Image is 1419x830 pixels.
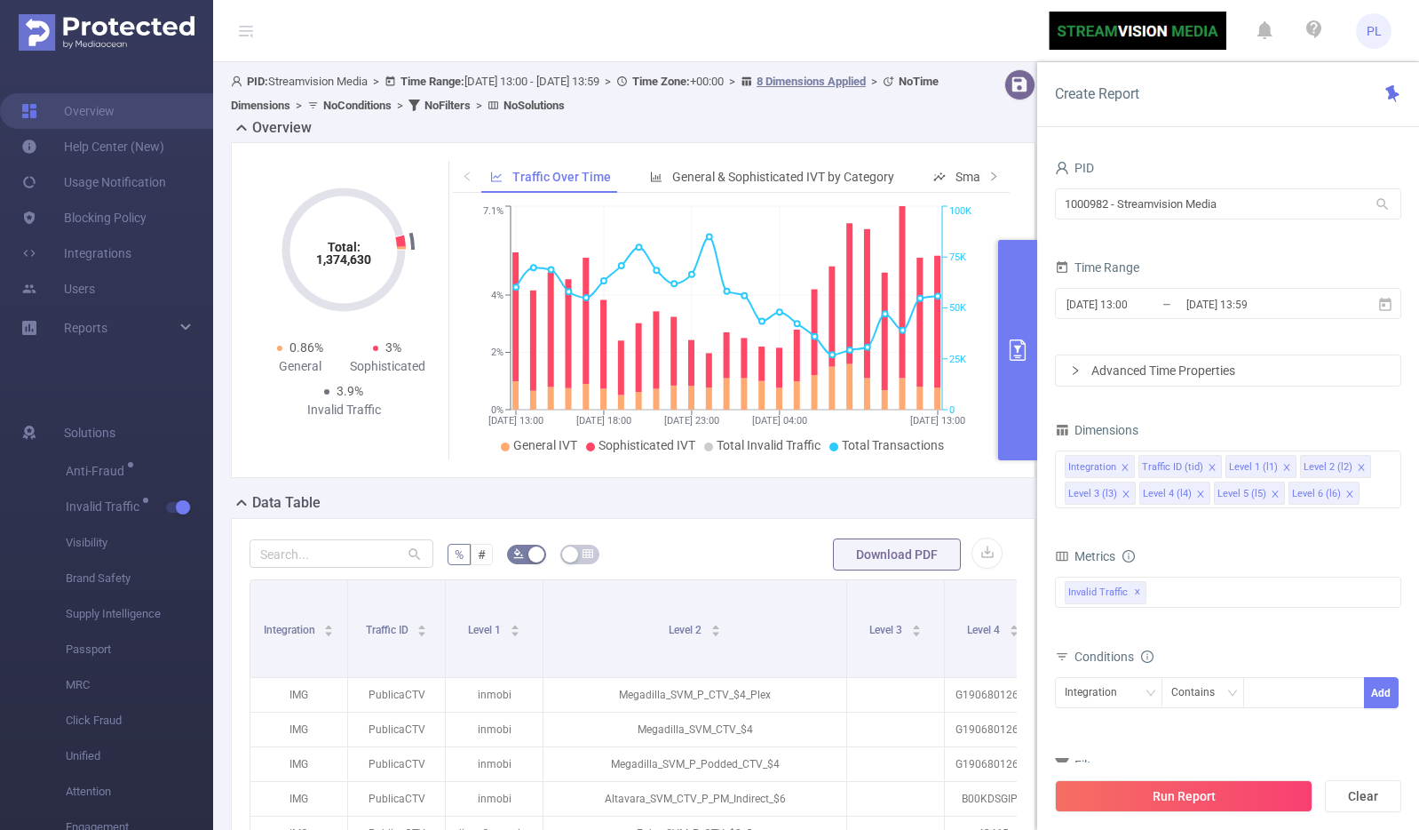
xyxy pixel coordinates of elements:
tspan: 0% [491,404,503,416]
div: General [257,357,344,376]
span: 0.86% [289,340,323,355]
i: icon: info-circle [1122,550,1135,563]
img: Protected Media [19,14,194,51]
span: MRC [66,667,213,703]
div: Contains [1171,678,1227,707]
p: PublicaCTV [348,713,445,746]
span: Traffic ID [366,624,411,636]
div: Invalid Traffic [300,401,387,419]
span: Streamvision Media [DATE] 13:00 - [DATE] 13:59 +00:00 [231,75,939,112]
p: G19068012619 [945,678,1042,712]
i: icon: close [1345,490,1354,500]
span: > [290,99,307,112]
li: Level 3 (l3) [1065,482,1136,505]
span: Click Fraud [66,703,213,738]
span: Integration [264,624,318,636]
i: icon: caret-down [324,629,334,634]
i: icon: caret-down [710,629,720,634]
i: icon: bar-chart [650,171,662,183]
span: Total Transactions [842,438,944,452]
span: Level 2 [669,624,704,636]
i: icon: close [1196,490,1205,500]
span: Level 1 [468,624,503,636]
span: PID [1055,161,1094,175]
div: Level 6 (l6) [1292,483,1341,506]
span: Metrics [1055,549,1115,563]
h2: Data Table [252,492,321,514]
button: Clear [1325,780,1401,812]
tspan: 4% [491,290,503,301]
span: Brand Safety [66,561,213,596]
i: icon: caret-down [417,629,427,634]
span: Dimensions [1055,423,1138,437]
p: G19068012619 [945,713,1042,746]
p: inmobi [446,678,543,712]
b: Time Zone: [632,75,690,88]
li: Level 4 (l4) [1139,482,1210,505]
p: Altavara_SVM_CTV_P_PM_Indirect_$6 [543,782,846,816]
a: Blocking Policy [21,200,147,235]
i: icon: bg-colors [513,548,524,559]
h2: Overview [252,117,312,139]
i: icon: close [1282,463,1291,474]
span: Level 3 [869,624,905,636]
div: Level 1 (l1) [1229,456,1278,479]
span: Anti-Fraud [66,465,131,477]
div: Sort [710,622,721,633]
li: Level 2 (l2) [1300,455,1371,478]
div: Sort [1009,622,1019,633]
span: Attention [66,774,213,810]
button: Run Report [1055,780,1312,812]
li: Level 1 (l1) [1225,455,1296,478]
span: Invalid Traffic [1065,581,1146,604]
span: > [471,99,488,112]
p: IMG [250,713,347,746]
input: Start date [1065,292,1209,316]
i: icon: caret-down [1009,629,1019,634]
button: Download PDF [833,539,961,571]
i: icon: caret-down [510,629,519,634]
i: icon: caret-up [510,622,519,627]
span: Time Range [1055,260,1139,275]
span: Invalid Traffic [66,500,146,513]
div: Sophisticated [344,357,431,376]
tspan: 50K [949,303,966,315]
a: Overview [21,93,115,129]
i: icon: down [1146,688,1156,700]
div: Integration [1068,456,1116,479]
div: Level 3 (l3) [1068,483,1117,506]
tspan: [DATE] 13:00 [910,415,965,427]
span: Reports [64,321,107,335]
i: icon: caret-up [1009,622,1019,627]
span: Solutions [64,415,115,451]
i: icon: caret-up [324,622,334,627]
p: G19068012619 [945,747,1042,781]
div: icon: rightAdvanced Time Properties [1056,355,1400,386]
i: icon: line-chart [490,171,503,183]
li: Level 6 (l6) [1288,482,1360,505]
li: Level 5 (l5) [1214,482,1285,505]
span: > [866,75,883,88]
li: Integration [1065,455,1135,478]
div: Sort [510,622,520,633]
p: IMG [250,747,347,781]
i: icon: caret-up [417,622,427,627]
p: inmobi [446,713,543,746]
span: 3.9% [337,384,363,398]
i: icon: caret-down [911,629,921,634]
span: ✕ [1134,582,1141,603]
span: > [599,75,616,88]
input: Search... [250,539,433,568]
div: Level 2 (l2) [1304,456,1352,479]
span: Level 4 [967,624,1003,636]
b: No Solutions [503,99,565,112]
b: No Conditions [323,99,392,112]
i: icon: left [462,171,472,181]
tspan: Total: [328,240,361,254]
i: icon: close [1122,490,1130,500]
i: icon: right [988,171,999,181]
a: Help Center (New) [21,129,164,164]
tspan: [DATE] 13:00 [488,415,543,427]
span: > [724,75,741,88]
p: inmobi [446,782,543,816]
